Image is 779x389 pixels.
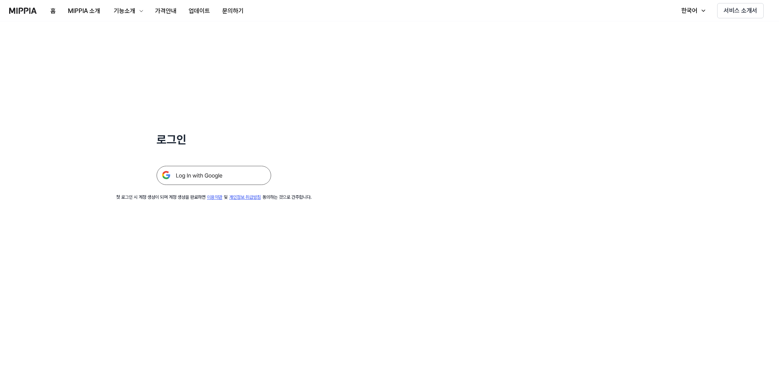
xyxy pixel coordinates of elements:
[116,194,312,201] div: 첫 로그인 시 계정 생성이 되며 계정 생성을 완료하면 및 동의하는 것으로 간주합니다.
[717,3,764,18] button: 서비스 소개서
[229,194,261,200] a: 개인정보 취급방침
[62,3,106,19] button: MIPPIA 소개
[674,3,711,18] button: 한국어
[112,6,137,16] div: 기능소개
[44,3,62,19] button: 홈
[9,8,37,14] img: logo
[149,3,183,19] button: 가격안내
[106,3,149,19] button: 기능소개
[207,194,222,200] a: 이용약관
[183,0,216,21] a: 업데이트
[216,3,250,19] button: 문의하기
[157,131,271,147] h1: 로그인
[183,3,216,19] button: 업데이트
[680,6,699,15] div: 한국어
[157,166,271,185] img: 구글 로그인 버튼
